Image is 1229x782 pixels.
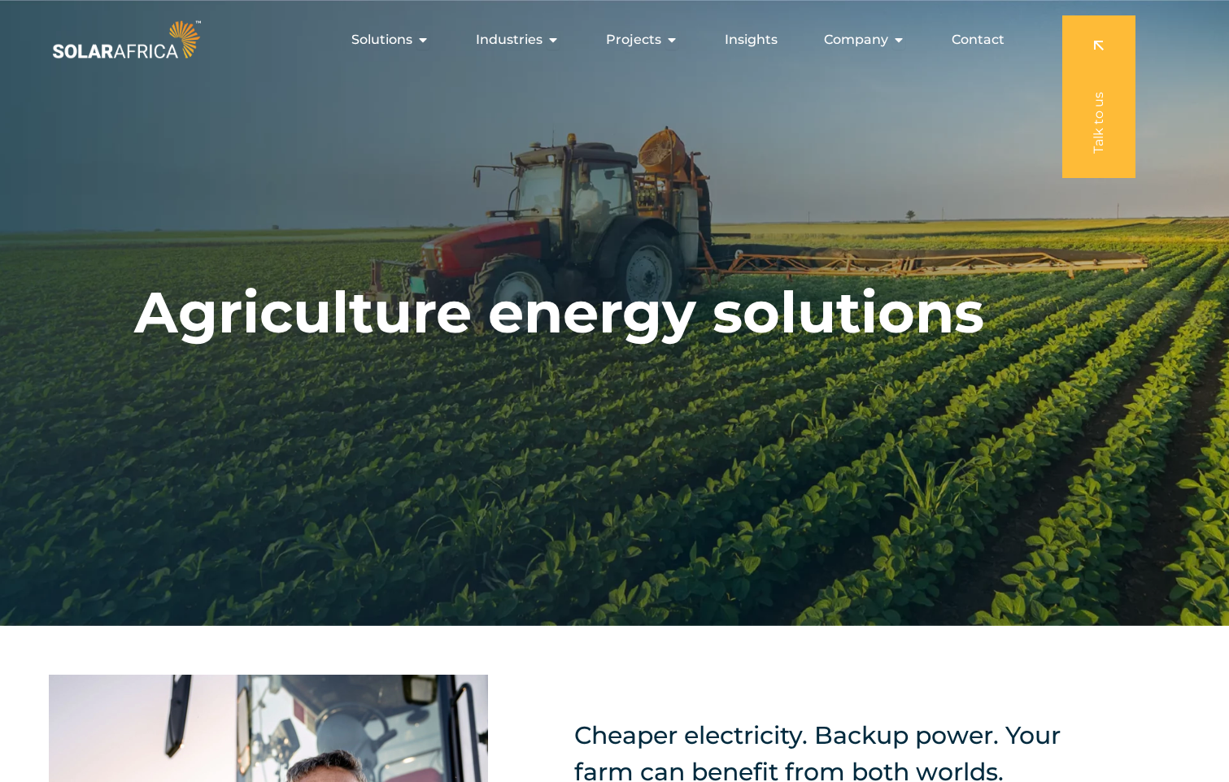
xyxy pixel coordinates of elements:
span: Solutions [351,30,412,50]
a: Contact [952,30,1005,50]
span: Industries [476,30,543,50]
span: Company [824,30,888,50]
div: Menu Toggle [204,24,1018,56]
span: Projects [606,30,661,50]
h1: Agriculture energy solutions [134,278,984,347]
nav: Menu [204,24,1018,56]
a: Insights [725,30,778,50]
